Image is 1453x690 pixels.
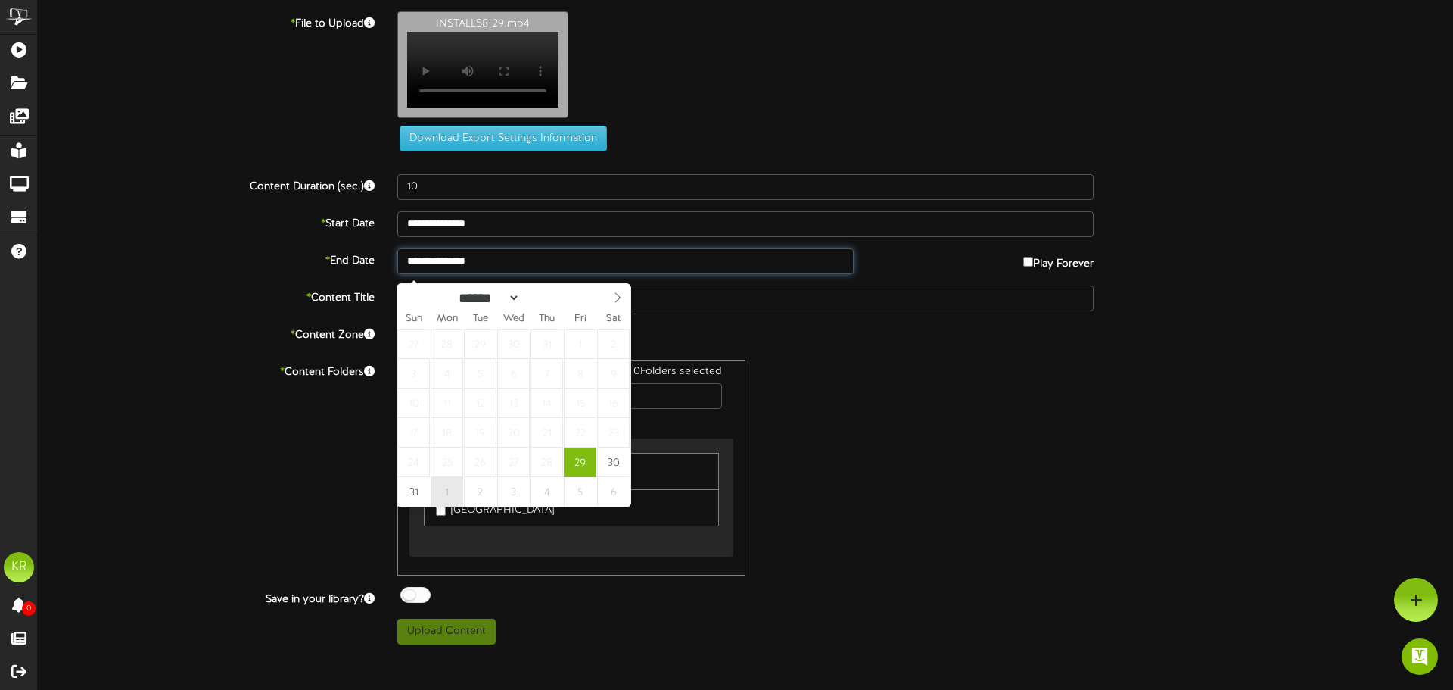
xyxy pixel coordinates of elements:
[26,360,386,380] label: Content Folders
[530,477,563,507] span: September 4, 2025
[397,619,496,645] button: Upload Content
[26,211,386,232] label: Start Date
[464,329,496,359] span: July 29, 2025
[1023,248,1094,272] label: Play Forever
[464,359,496,389] span: August 5, 2025
[397,359,430,389] span: August 3, 2025
[530,448,563,477] span: August 28, 2025
[397,477,430,507] span: August 31, 2025
[564,359,596,389] span: August 8, 2025
[397,418,430,448] span: August 17, 2025
[436,506,446,516] input: [GEOGRAPHIC_DATA]
[564,477,596,507] span: September 5, 2025
[1023,257,1033,267] input: Play Forever
[397,314,431,324] span: Sun
[400,126,607,151] button: Download Export Settings Information
[397,329,430,359] span: July 27, 2025
[597,329,630,359] span: August 2, 2025
[564,314,597,324] span: Fri
[397,448,430,477] span: August 24, 2025
[431,314,464,324] span: Mon
[564,418,596,448] span: August 22, 2025
[497,359,530,389] span: August 6, 2025
[464,389,496,418] span: August 12, 2025
[597,477,630,507] span: September 6, 2025
[431,329,463,359] span: July 28, 2025
[26,248,386,269] label: End Date
[4,552,34,582] div: KR
[530,314,564,324] span: Thu
[392,133,607,144] a: Download Export Settings Information
[564,389,596,418] span: August 15, 2025
[464,448,496,477] span: August 26, 2025
[530,359,563,389] span: August 7, 2025
[497,418,530,448] span: August 20, 2025
[464,314,497,324] span: Tue
[530,389,563,418] span: August 14, 2025
[26,174,386,195] label: Content Duration (sec.)
[564,329,596,359] span: August 1, 2025
[597,448,630,477] span: August 30, 2025
[431,448,463,477] span: August 25, 2025
[497,448,530,477] span: August 27, 2025
[597,418,630,448] span: August 23, 2025
[407,32,558,108] video: Your browser does not support HTML5 video.
[497,389,530,418] span: August 13, 2025
[520,290,574,306] input: Year
[26,323,386,343] label: Content Zone
[464,477,496,507] span: September 2, 2025
[464,418,496,448] span: August 19, 2025
[436,498,554,518] label: [GEOGRAPHIC_DATA]
[26,286,386,306] label: Content Title
[1402,638,1438,675] div: Open Intercom Messenger
[497,477,530,507] span: September 3, 2025
[431,359,463,389] span: August 4, 2025
[497,314,530,324] span: Wed
[597,359,630,389] span: August 9, 2025
[22,601,36,616] span: 0
[431,389,463,418] span: August 11, 2025
[397,286,1094,311] input: Title of this Content
[26,11,386,32] label: File to Upload
[530,329,563,359] span: July 31, 2025
[431,477,463,507] span: September 1, 2025
[597,389,630,418] span: August 16, 2025
[26,587,386,607] label: Save in your library?
[597,314,630,324] span: Sat
[497,329,530,359] span: July 30, 2025
[431,418,463,448] span: August 18, 2025
[530,418,563,448] span: August 21, 2025
[564,448,596,477] span: August 29, 2025
[397,389,430,418] span: August 10, 2025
